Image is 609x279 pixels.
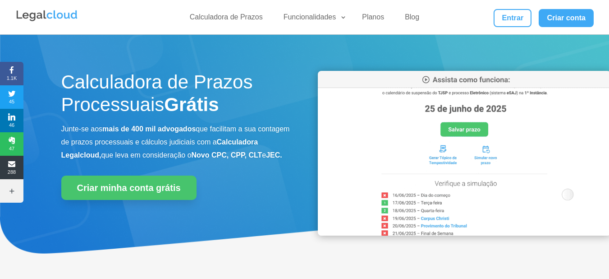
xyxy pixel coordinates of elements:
strong: Grátis [164,94,219,115]
a: Blog [399,13,425,26]
a: Criar minha conta grátis [61,176,197,200]
img: Legalcloud Logo [15,9,78,23]
b: JEC. [266,151,282,159]
a: Calculadora de Prazos [184,13,268,26]
b: mais de 400 mil advogados [102,125,196,133]
h1: Calculadora de Prazos Processuais [61,71,291,121]
b: Calculadora Legalcloud, [61,138,258,159]
b: Novo CPC, CPP, CLT [192,151,262,159]
a: Criar conta [539,9,594,27]
p: Junte-se aos que facilitam a sua contagem de prazos processuais e cálculos judiciais com a que le... [61,123,291,162]
a: Funcionalidades [278,13,347,26]
a: Planos [357,13,389,26]
a: Entrar [494,9,531,27]
a: Logo da Legalcloud [15,16,78,24]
